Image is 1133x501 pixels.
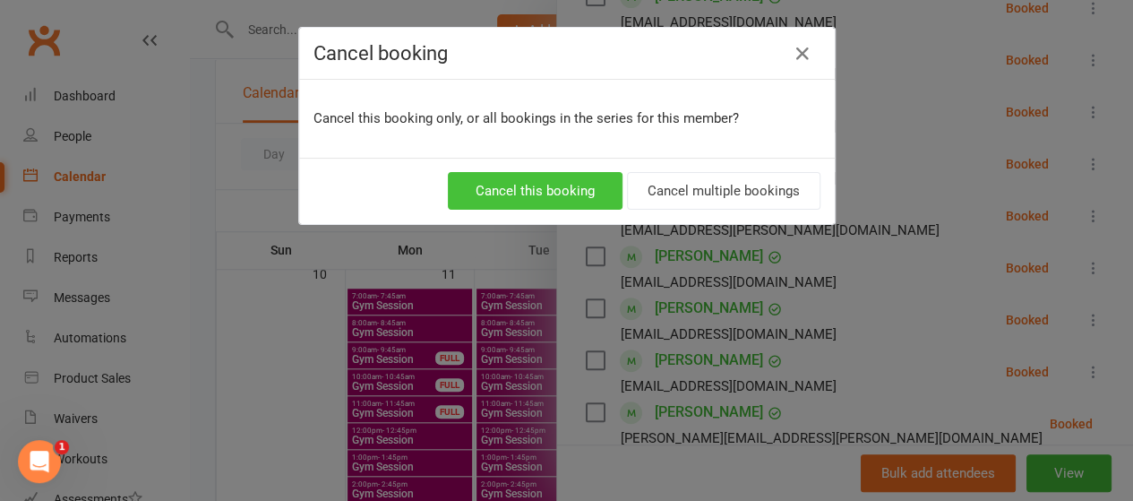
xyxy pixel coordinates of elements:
[55,440,69,454] span: 1
[448,172,622,210] button: Cancel this booking
[313,42,820,65] h4: Cancel booking
[627,172,820,210] button: Cancel multiple bookings
[788,39,817,68] button: Close
[18,440,61,483] iframe: Intercom live chat
[313,108,820,129] p: Cancel this booking only, or all bookings in the series for this member?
